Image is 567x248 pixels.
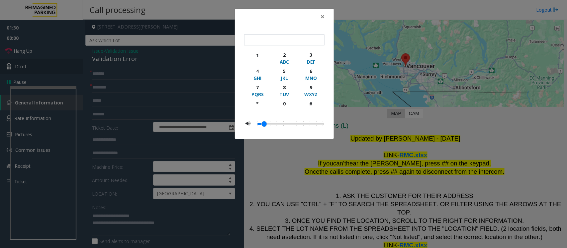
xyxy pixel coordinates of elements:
li: 0.1 [267,119,274,128]
button: 8TUV [271,83,298,99]
li: 0.2 [280,119,287,128]
div: JKL [275,75,293,82]
div: 8 [275,84,293,91]
div: 2 [275,51,293,58]
div: WXYZ [302,91,320,98]
a: Drag [262,121,267,127]
li: 0.35 [300,119,307,128]
div: 3 [302,51,320,58]
li: 0.15 [274,119,280,128]
li: 0.4 [307,119,314,128]
button: 1 [244,50,271,66]
div: DEF [302,58,320,65]
div: PQRS [248,91,267,98]
li: 0.5 [320,119,323,128]
div: 6 [302,68,320,75]
span: × [321,12,325,21]
li: 0.25 [287,119,294,128]
div: 1 [248,52,267,59]
button: 5JKL [271,66,298,83]
button: 2ABC [271,50,298,66]
div: 5 [275,68,293,75]
div: # [302,100,320,107]
li: 0 [257,119,260,128]
div: ABC [275,58,293,65]
button: 7PQRS [244,83,271,99]
button: 6MNO [298,66,325,83]
button: 4GHI [244,66,271,83]
div: 0 [275,100,293,107]
div: 9 [302,84,320,91]
li: 0.45 [314,119,320,128]
button: 3DEF [298,50,325,66]
div: MNO [302,75,320,82]
button: # [298,99,325,114]
button: Close [316,9,329,25]
li: 0.05 [260,119,267,128]
li: 0.3 [294,119,300,128]
div: GHI [248,75,267,82]
div: 4 [248,68,267,75]
div: TUV [275,91,293,98]
button: 0 [271,99,298,114]
div: 7 [248,84,267,91]
button: 9WXYZ [298,83,325,99]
